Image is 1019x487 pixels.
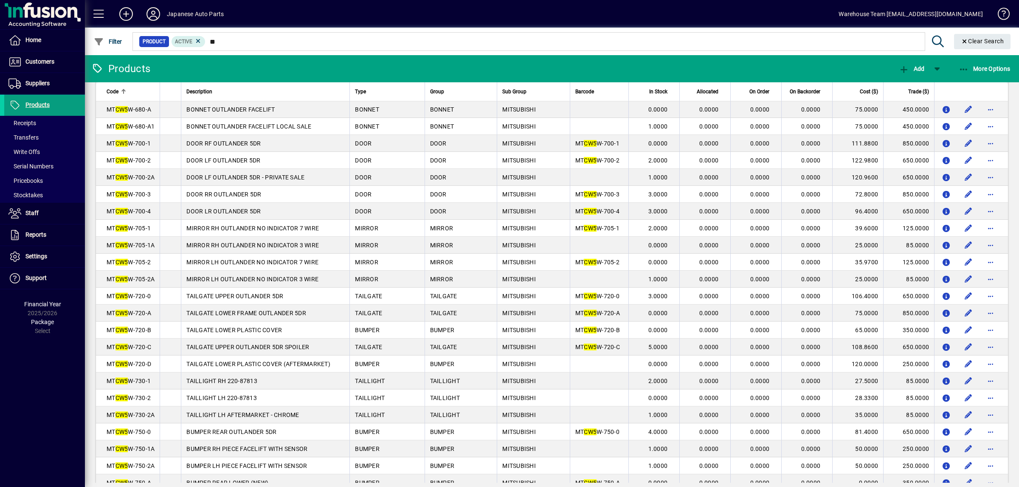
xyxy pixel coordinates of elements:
span: 1.0000 [648,123,668,130]
span: BONNET [355,123,379,130]
td: 450.0000 [883,118,934,135]
td: 25.0000 [832,237,883,254]
td: 120.9600 [832,169,883,186]
button: Edit [962,137,975,150]
td: 111.8800 [832,135,883,152]
span: BONNET [430,106,454,113]
span: 0.0000 [699,259,719,266]
em: CW5 [115,259,128,266]
td: 350.0000 [883,322,934,339]
span: 0.0000 [801,276,821,283]
td: 122.9800 [832,152,883,169]
span: 3.0000 [648,208,668,215]
span: 0.0000 [699,140,719,147]
span: 0.0000 [648,310,668,316]
span: MT W-720-A [107,310,151,316]
em: CW5 [584,293,597,299]
span: Barcode [575,87,594,96]
td: 39.6000 [832,220,883,237]
button: More options [984,289,997,303]
button: Edit [962,391,975,405]
div: Group [430,87,492,96]
button: Edit [962,408,975,422]
span: Write Offs [8,148,40,155]
div: In Stock [634,87,675,96]
button: Edit [962,289,975,303]
button: More options [984,171,997,184]
em: CW5 [115,327,128,333]
button: Edit [962,255,975,269]
button: Add [897,61,926,76]
span: MIRROR LH OUTLANDER NO INDICATOR 7 WIRE [186,259,318,266]
a: Write Offs [4,145,85,159]
span: TAILGATE [430,293,457,299]
span: MIRROR [355,259,378,266]
span: More Options [959,65,1011,72]
span: 0.0000 [750,225,770,232]
span: DOOR [355,208,372,215]
span: Add [899,65,924,72]
span: Group [430,87,444,96]
span: MIRROR [430,259,453,266]
span: 0.0000 [801,208,821,215]
td: 65.0000 [832,322,883,339]
span: 0.0000 [648,242,668,249]
em: CW5 [115,140,128,147]
div: Warehouse Team [EMAIL_ADDRESS][DOMAIN_NAME] [839,7,983,21]
button: Edit [962,188,975,201]
span: Staff [25,210,39,216]
div: Products [91,62,150,76]
a: Settings [4,246,85,267]
span: BONNET [355,106,379,113]
td: 75.0000 [832,305,883,322]
td: 850.0000 [883,305,934,322]
span: MITSUBISHI [502,310,536,316]
span: 0.0000 [801,174,821,181]
span: Settings [25,253,47,260]
span: 0.0000 [750,191,770,198]
span: MT W-700-2A [107,174,155,181]
td: 850.0000 [883,135,934,152]
button: Edit [962,323,975,337]
span: 0.0000 [699,157,719,164]
span: Code [107,87,118,96]
span: MITSUBISHI [502,157,536,164]
span: 0.0000 [648,259,668,266]
button: Edit [962,374,975,388]
button: Edit [962,171,975,184]
button: More options [984,323,997,337]
span: Trade ($) [908,87,929,96]
span: Cost ($) [860,87,878,96]
button: More options [984,357,997,371]
span: 0.0000 [801,310,821,316]
button: Edit [962,357,975,371]
div: On Backorder [787,87,828,96]
span: Suppliers [25,80,50,87]
div: Barcode [575,87,623,96]
span: BUMPER [355,327,380,333]
span: Customers [25,58,54,65]
span: DOOR [430,191,447,198]
span: 0.0000 [801,106,821,113]
span: 0.0000 [648,140,668,147]
em: CW5 [584,310,597,316]
span: MT W-705-1A [107,242,155,249]
em: CW5 [115,157,128,164]
span: MIRROR [355,242,378,249]
span: 0.0000 [699,310,719,316]
span: DOOR LF OUTLANDER 5DR - PRIVATE SALE [186,174,304,181]
em: CW5 [115,191,128,198]
span: Pricebooks [8,177,43,184]
span: TAILGATE LOWER FRAME OUTLANDER 5DR [186,310,306,316]
td: 650.0000 [883,169,934,186]
button: Clear [954,34,1011,49]
td: 650.0000 [883,288,934,305]
span: MIRROR [355,276,378,283]
span: 0.0000 [801,327,821,333]
span: 0.0000 [750,123,770,130]
span: 0.0000 [750,157,770,164]
span: On Backorder [790,87,820,96]
td: 85.0000 [883,237,934,254]
button: Edit [962,221,975,235]
span: MT W-700-2 [575,157,619,164]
